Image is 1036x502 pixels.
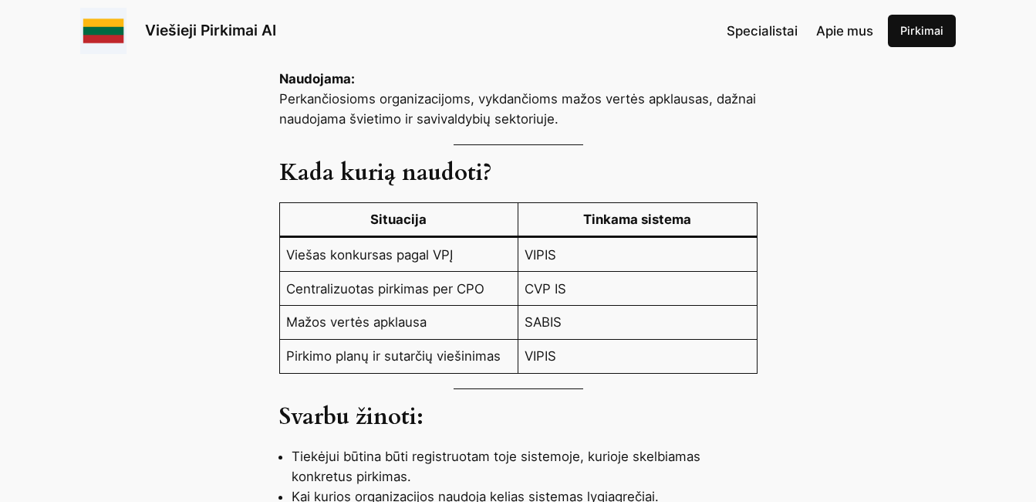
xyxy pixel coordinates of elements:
[279,237,518,272] td: Viešas konkursas pagal VPĮ
[727,21,798,41] a: Specialistai
[279,69,758,129] p: Perkančiosioms organizacijoms, vykdančioms mažos vertės apklausas, dažnai naudojama švietimo ir s...
[279,158,492,188] strong: Kada kurią naudoti?
[279,339,518,373] td: Pirkimo planų ir sutarčių viešinimas
[727,23,798,39] span: Specialistai
[888,15,956,47] a: Pirkimai
[518,202,758,237] th: Tinkama sistema
[279,202,518,237] th: Situacija
[518,339,758,373] td: VIPIS
[145,21,276,39] a: Viešieji Pirkimai AI
[279,305,518,339] td: Mažos vertės apklausa
[279,402,424,432] strong: Svarbu žinoti:
[727,21,873,41] nav: Navigation
[80,8,127,54] img: Viešieji pirkimai logo
[518,237,758,272] td: VIPIS
[279,71,355,86] strong: Naudojama:
[518,272,758,306] td: CVP IS
[292,446,758,487] li: Tiekėjui būtina būti registruotam toje sistemoje, kurioje skelbiamas konkretus pirkimas.
[518,305,758,339] td: SABIS
[279,272,518,306] td: Centralizuotas pirkimas per CPO
[816,21,873,41] a: Apie mus
[816,23,873,39] span: Apie mus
